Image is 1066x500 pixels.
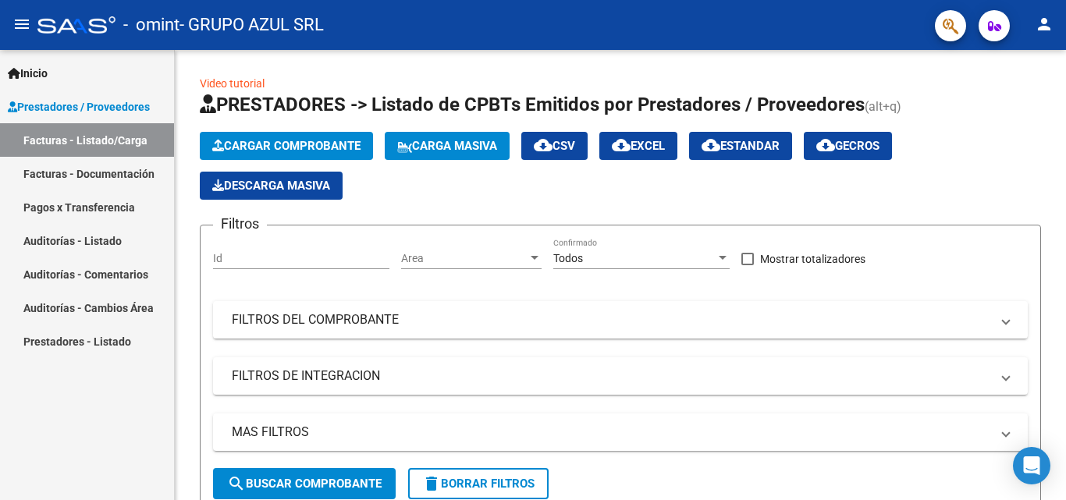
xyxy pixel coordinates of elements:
[397,139,497,153] span: Carga Masiva
[200,172,343,200] app-download-masive: Descarga masiva de comprobantes (adjuntos)
[179,8,324,42] span: - GRUPO AZUL SRL
[213,213,267,235] h3: Filtros
[8,98,150,115] span: Prestadores / Proveedores
[612,136,631,154] mat-icon: cloud_download
[816,136,835,154] mat-icon: cloud_download
[213,301,1028,339] mat-expansion-panel-header: FILTROS DEL COMPROBANTE
[401,252,528,265] span: Area
[816,139,879,153] span: Gecros
[612,139,665,153] span: EXCEL
[1035,15,1054,34] mat-icon: person
[123,8,179,42] span: - omint
[553,252,583,264] span: Todos
[200,94,865,115] span: PRESTADORES -> Listado de CPBTs Emitidos por Prestadores / Proveedores
[408,468,549,499] button: Borrar Filtros
[689,132,792,160] button: Estandar
[385,132,510,160] button: Carga Masiva
[534,136,553,154] mat-icon: cloud_download
[213,468,396,499] button: Buscar Comprobante
[232,424,990,441] mat-panel-title: MAS FILTROS
[200,132,373,160] button: Cargar Comprobante
[232,311,990,328] mat-panel-title: FILTROS DEL COMPROBANTE
[599,132,677,160] button: EXCEL
[8,65,48,82] span: Inicio
[521,132,588,160] button: CSV
[227,474,246,493] mat-icon: search
[213,357,1028,395] mat-expansion-panel-header: FILTROS DE INTEGRACION
[534,139,575,153] span: CSV
[232,367,990,385] mat-panel-title: FILTROS DE INTEGRACION
[865,99,901,114] span: (alt+q)
[212,179,330,193] span: Descarga Masiva
[213,413,1028,451] mat-expansion-panel-header: MAS FILTROS
[212,139,361,153] span: Cargar Comprobante
[1013,447,1050,484] div: Open Intercom Messenger
[200,172,343,200] button: Descarga Masiva
[422,477,535,491] span: Borrar Filtros
[200,77,265,90] a: Video tutorial
[227,477,382,491] span: Buscar Comprobante
[804,132,892,160] button: Gecros
[702,136,720,154] mat-icon: cloud_download
[12,15,31,34] mat-icon: menu
[422,474,441,493] mat-icon: delete
[702,139,780,153] span: Estandar
[760,250,865,268] span: Mostrar totalizadores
